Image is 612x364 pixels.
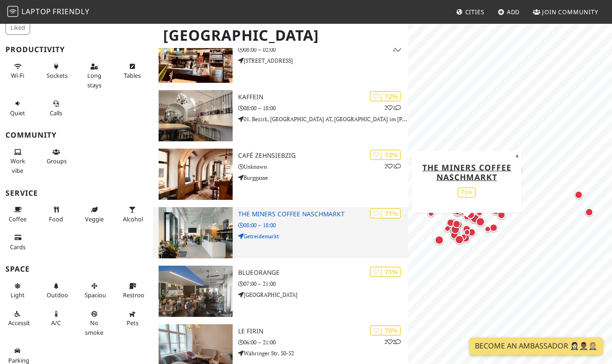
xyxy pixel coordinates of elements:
[5,45,148,54] h3: Productivity
[127,319,138,327] span: Pet friendly
[159,266,233,317] img: Blueorange
[159,149,233,200] img: Café Zehnsiebzig
[238,173,408,182] p: Burggasse
[50,109,62,117] span: Video/audio calls
[238,232,408,241] p: Getreidemarkt
[238,210,408,218] h3: The Miners Coffee Naschmarkt
[238,104,408,112] p: 08:00 – 18:00
[153,90,408,141] a: KAFFEIN | 72% 21 KAFFEIN 08:00 – 18:00 01. Bezirk, [GEOGRAPHIC_DATA] AT, [GEOGRAPHIC_DATA] im [PE...
[82,278,106,303] button: Spacious
[153,149,408,200] a: Café Zehnsiebzig | 72% 21 Café Zehnsiebzig Unknown Burggasse
[44,306,69,331] button: A/C
[445,217,457,229] div: Map marker
[120,278,145,303] button: Restroom
[10,243,26,251] span: Credit cards
[123,215,143,223] span: Alcohol
[370,267,401,277] div: | 71%
[529,4,602,20] a: Join Community
[573,189,585,201] div: Map marker
[447,218,458,230] div: Map marker
[490,204,502,217] div: Map marker
[238,56,408,65] p: [STREET_ADDRESS]
[5,202,30,226] button: Coffee
[85,291,109,299] span: Spacious
[7,4,90,20] a: LaptopFriendly LaptopFriendly
[458,206,470,218] div: Map marker
[238,115,408,123] p: 01. Bezirk, [GEOGRAPHIC_DATA] AT, [GEOGRAPHIC_DATA] im [PERSON_NAME] 3
[47,71,68,80] span: Power sockets
[238,269,408,277] h3: Blueorange
[21,6,51,16] span: Laptop
[123,291,150,299] span: Restroom
[384,103,401,112] p: 2 1
[44,278,69,303] button: Outdoor
[238,279,408,288] p: 07:00 – 21:00
[82,306,106,340] button: No smoke
[451,218,463,230] div: Map marker
[458,231,469,242] div: Map marker
[474,215,487,228] div: Map marker
[238,221,408,230] p: 08:00 – 18:00
[153,207,408,258] a: The Miners Coffee Naschmarkt | 71% The Miners Coffee Naschmarkt 08:00 – 18:00 Getreidemarkt
[482,224,493,235] div: Map marker
[5,189,148,198] h3: Service
[159,90,233,141] img: KAFFEIN
[120,59,145,83] button: Tables
[449,223,462,236] div: Map marker
[11,71,24,80] span: Stable Wi-Fi
[468,212,481,225] div: Map marker
[448,229,460,241] div: Map marker
[465,8,484,16] span: Cities
[465,209,477,221] div: Map marker
[47,157,67,165] span: Group tables
[384,337,401,346] p: 2 2
[87,71,101,89] span: Long stays
[238,338,408,347] p: 06:00 – 21:00
[238,93,408,101] h3: KAFFEIN
[5,278,30,303] button: Light
[513,151,522,161] button: Close popup
[495,209,507,221] div: Map marker
[370,325,401,336] div: | 70%
[488,222,500,234] div: Map marker
[446,216,458,229] div: Map marker
[11,157,25,174] span: People working
[454,204,466,216] div: Map marker
[462,227,473,238] div: Map marker
[120,202,145,226] button: Alcohol
[51,319,61,327] span: Air conditioned
[5,131,148,139] h3: Community
[82,202,106,226] button: Veggie
[452,207,463,218] div: Map marker
[460,232,472,244] div: Map marker
[370,150,401,160] div: | 72%
[47,291,70,299] span: Outdoor area
[442,223,453,234] div: Map marker
[461,223,473,235] div: Map marker
[5,96,30,120] button: Quiet
[44,59,69,83] button: Sockets
[422,161,511,182] a: The Miners Coffee Naschmarkt
[494,4,524,20] a: Add
[583,206,595,218] div: Map marker
[5,265,148,273] h3: Space
[542,8,598,16] span: Join Community
[238,327,408,335] h3: Le FIRIN
[461,212,472,223] div: Map marker
[507,8,520,16] span: Add
[384,162,401,171] p: 2 1
[370,208,401,219] div: | 71%
[159,207,233,258] img: The Miners Coffee Naschmarkt
[512,164,524,176] div: Map marker
[10,109,25,117] span: Quiet
[153,266,408,317] a: Blueorange | 71% Blueorange 07:00 – 21:00 [GEOGRAPHIC_DATA]
[53,6,89,16] span: Friendly
[85,319,103,336] span: Smoke free
[458,187,476,198] div: 71%
[120,306,145,331] button: Pets
[44,96,69,120] button: Calls
[5,145,30,178] button: Work vibe
[433,234,446,246] div: Map marker
[453,233,466,246] div: Map marker
[156,23,406,48] h1: [GEOGRAPHIC_DATA]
